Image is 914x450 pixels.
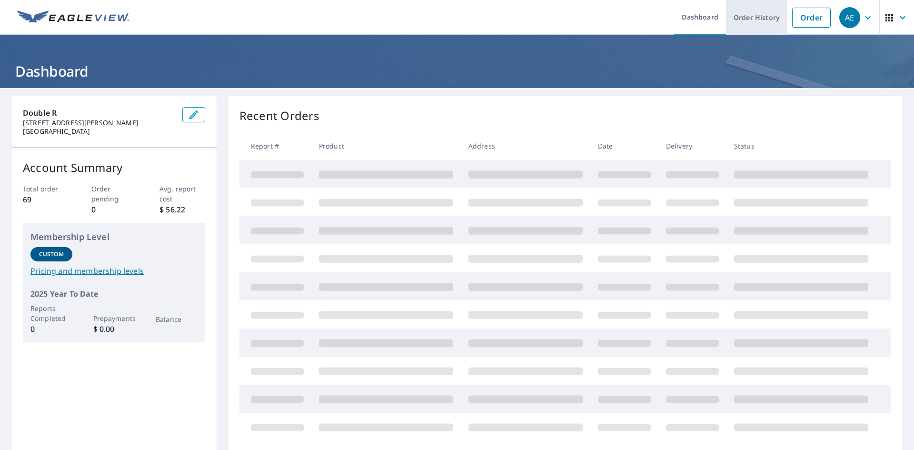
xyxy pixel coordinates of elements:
h1: Dashboard [11,61,903,81]
p: [STREET_ADDRESS][PERSON_NAME] [23,119,175,127]
div: AE [839,7,860,28]
p: $ 0.00 [93,323,135,335]
p: 0 [91,204,137,215]
th: Address [461,132,590,160]
p: Double R [23,107,175,119]
th: Product [311,132,461,160]
p: 69 [23,194,69,205]
p: Balance [156,314,198,324]
p: Total order [23,184,69,194]
p: 2025 Year To Date [30,288,198,300]
a: Order [792,8,831,28]
p: Account Summary [23,159,205,176]
p: Reports Completed [30,303,72,323]
th: Status [726,132,876,160]
th: Date [590,132,658,160]
p: Order pending [91,184,137,204]
p: 0 [30,323,72,335]
a: Pricing and membership levels [30,265,198,277]
th: Report # [239,132,311,160]
p: Avg. report cost [159,184,205,204]
p: [GEOGRAPHIC_DATA] [23,127,175,136]
th: Delivery [658,132,726,160]
p: Recent Orders [239,107,319,124]
p: Prepayments [93,313,135,323]
p: Custom [39,250,64,259]
p: Membership Level [30,230,198,243]
img: EV Logo [17,10,129,25]
p: $ 56.22 [159,204,205,215]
